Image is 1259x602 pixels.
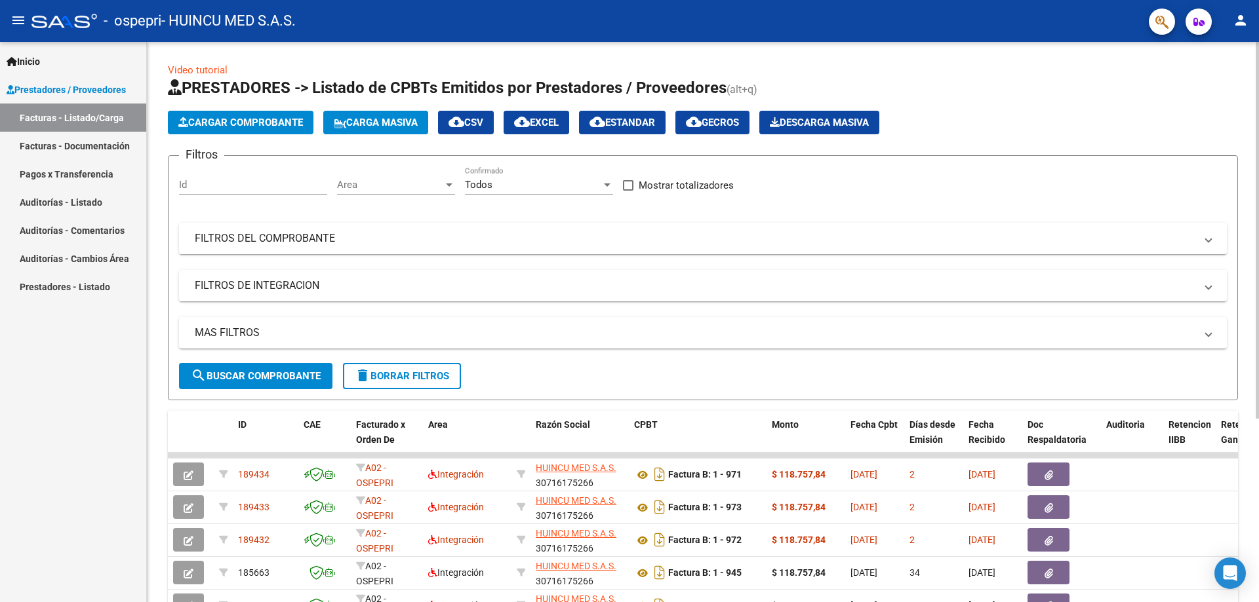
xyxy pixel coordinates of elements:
[850,502,877,512] span: [DATE]
[1106,419,1145,430] span: Auditoria
[530,411,629,468] datatable-header-cell: Razón Social
[298,411,351,468] datatable-header-cell: CAE
[423,411,511,468] datatable-header-cell: Area
[969,567,995,578] span: [DATE]
[195,326,1195,340] mat-panel-title: MAS FILTROS
[465,179,492,191] span: Todos
[686,114,702,130] mat-icon: cloud_download
[168,111,313,134] button: Cargar Comprobante
[675,111,749,134] button: Gecros
[850,567,877,578] span: [DATE]
[904,411,963,468] datatable-header-cell: Días desde Emisión
[343,363,461,389] button: Borrar Filtros
[727,83,757,96] span: (alt+q)
[238,567,270,578] span: 185663
[536,461,624,488] div: 30716175266
[850,535,877,545] span: [DATE]
[195,231,1195,246] mat-panel-title: FILTROS DEL COMPROBANTE
[449,114,464,130] mat-icon: cloud_download
[428,567,484,578] span: Integración
[1233,12,1249,28] mat-icon: person
[1022,411,1101,468] datatable-header-cell: Doc Respaldatoria
[668,502,742,513] strong: Factura B: 1 - 973
[179,145,224,164] h3: Filtros
[10,12,26,28] mat-icon: menu
[514,114,530,130] mat-icon: cloud_download
[195,278,1195,293] mat-panel-title: FILTROS DE INTEGRACION
[536,528,616,538] span: HUINCU MED S.A.S.
[1169,419,1211,445] span: Retencion IIBB
[191,370,321,382] span: Buscar Comprobante
[504,111,569,134] button: EXCEL
[428,469,484,480] span: Integración
[590,117,655,128] span: Estandar
[356,528,393,554] span: A02 - OSPEPRI
[238,535,270,545] span: 189432
[323,111,428,134] button: Carga Masiva
[651,529,668,550] i: Descargar documento
[909,469,915,480] span: 2
[969,502,995,512] span: [DATE]
[590,114,605,130] mat-icon: cloud_download
[668,470,742,480] strong: Factura B: 1 - 971
[634,419,658,430] span: CPBT
[686,117,739,128] span: Gecros
[909,419,955,445] span: Días desde Emisión
[161,7,296,35] span: - HUINCU MED S.A.S.
[233,411,298,468] datatable-header-cell: ID
[536,559,624,586] div: 30716175266
[351,411,423,468] datatable-header-cell: Facturado x Orden De
[772,469,826,480] strong: $ 118.757,84
[1214,557,1246,589] div: Open Intercom Messenger
[969,535,995,545] span: [DATE]
[759,111,879,134] app-download-masive: Descarga masiva de comprobantes (adjuntos)
[536,561,616,571] span: HUINCU MED S.A.S.
[428,419,448,430] span: Area
[1163,411,1216,468] datatable-header-cell: Retencion IIBB
[629,411,767,468] datatable-header-cell: CPBT
[1101,411,1163,468] datatable-header-cell: Auditoria
[355,367,370,383] mat-icon: delete
[909,535,915,545] span: 2
[304,419,321,430] span: CAE
[772,502,826,512] strong: $ 118.757,84
[428,502,484,512] span: Integración
[1028,419,1087,445] span: Doc Respaldatoria
[668,568,742,578] strong: Factura B: 1 - 945
[639,178,734,193] span: Mostrar totalizadores
[651,464,668,485] i: Descargar documento
[355,370,449,382] span: Borrar Filtros
[651,497,668,517] i: Descargar documento
[536,495,616,506] span: HUINCU MED S.A.S.
[536,419,590,430] span: Razón Social
[969,469,995,480] span: [DATE]
[356,495,393,521] span: A02 - OSPEPRI
[668,535,742,546] strong: Factura B: 1 - 972
[651,562,668,583] i: Descargar documento
[438,111,494,134] button: CSV
[449,117,483,128] span: CSV
[767,411,845,468] datatable-header-cell: Monto
[536,462,616,473] span: HUINCU MED S.A.S.
[238,469,270,480] span: 189434
[168,79,727,97] span: PRESTADORES -> Listado de CPBTs Emitidos por Prestadores / Proveedores
[850,469,877,480] span: [DATE]
[759,111,879,134] button: Descarga Masiva
[536,493,624,521] div: 30716175266
[772,419,799,430] span: Monto
[179,363,332,389] button: Buscar Comprobante
[770,117,869,128] span: Descarga Masiva
[963,411,1022,468] datatable-header-cell: Fecha Recibido
[536,526,624,554] div: 30716175266
[334,117,418,128] span: Carga Masiva
[909,567,920,578] span: 34
[356,561,393,586] span: A02 - OSPEPRI
[337,179,443,191] span: Area
[845,411,904,468] datatable-header-cell: Fecha Cpbt
[356,462,393,488] span: A02 - OSPEPRI
[7,54,40,69] span: Inicio
[909,502,915,512] span: 2
[168,64,228,76] a: Video tutorial
[969,419,1005,445] span: Fecha Recibido
[238,502,270,512] span: 189433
